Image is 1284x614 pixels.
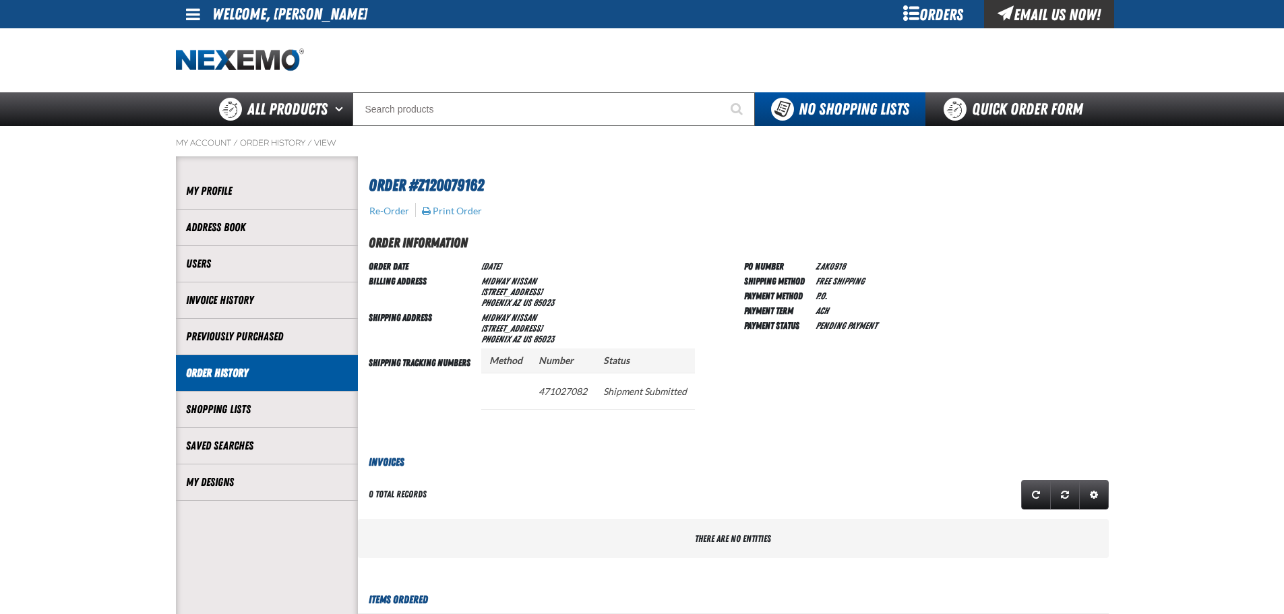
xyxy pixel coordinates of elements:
a: Quick Order Form [925,92,1108,126]
span: Midway Nissan [481,276,537,286]
span: AZ [512,334,520,344]
a: Order History [240,137,305,148]
td: Shipment Submitted [595,373,695,409]
nav: Breadcrumbs [176,137,1109,148]
span: / [307,137,312,148]
td: Shipping Address [369,309,476,346]
span: Order #Z120079162 [369,176,484,195]
bdo: 85023 [533,297,554,308]
td: Payment Term [744,303,810,317]
input: Search [353,92,755,126]
a: Invoice History [186,293,348,308]
a: My Designs [186,474,348,490]
td: Billing Address [369,273,476,309]
a: Users [186,256,348,272]
span: Free Shipping [816,276,864,286]
img: Nexemo logo [176,49,304,72]
span: There are no entities [695,533,771,544]
span: AZ [512,297,520,308]
span: PHOENIX [481,297,510,308]
a: Refresh grid action [1021,480,1051,510]
span: / [233,137,238,148]
th: Number [530,348,595,373]
div: 0 total records [369,488,427,501]
a: Saved Searches [186,438,348,454]
span: ACH [816,305,828,316]
span: [STREET_ADDRESS] [481,286,543,297]
a: Reset grid action [1050,480,1080,510]
td: PO Number [744,258,810,273]
span: [DATE] [481,261,501,272]
span: US [522,297,531,308]
a: My Account [176,137,231,148]
span: US [522,334,531,344]
a: Shopping Lists [186,402,348,417]
a: My Profile [186,183,348,199]
button: Open All Products pages [330,92,353,126]
td: Order Date [369,258,476,273]
th: Status [595,348,695,373]
td: Shipping Method [744,273,810,288]
button: Print Order [421,205,483,217]
span: Pending payment [816,320,877,331]
h2: Order Information [369,233,1109,253]
a: Address Book [186,220,348,235]
bdo: 85023 [533,334,554,344]
button: Re-Order [369,205,410,217]
td: Payment Method [744,288,810,303]
h3: Items Ordered [358,592,1109,608]
button: You do not have available Shopping Lists. Open to Create a New List [755,92,925,126]
a: Home [176,49,304,72]
span: P.O. [816,290,827,301]
th: Method [481,348,530,373]
a: View [314,137,336,148]
span: ZAK0918 [816,261,845,272]
a: Expand or Collapse Grid Settings [1079,480,1109,510]
span: No Shopping Lists [799,100,909,119]
span: Midway Nissan [481,312,537,323]
a: Order History [186,365,348,381]
span: [STREET_ADDRESS] [481,323,543,334]
h3: Invoices [358,454,1109,470]
td: Shipping Tracking Numbers [369,346,476,433]
button: Start Searching [721,92,755,126]
td: 471027082 [530,373,595,409]
td: Payment Status [744,317,810,332]
span: All Products [247,97,328,121]
a: Previously Purchased [186,329,348,344]
span: PHOENIX [481,334,510,344]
